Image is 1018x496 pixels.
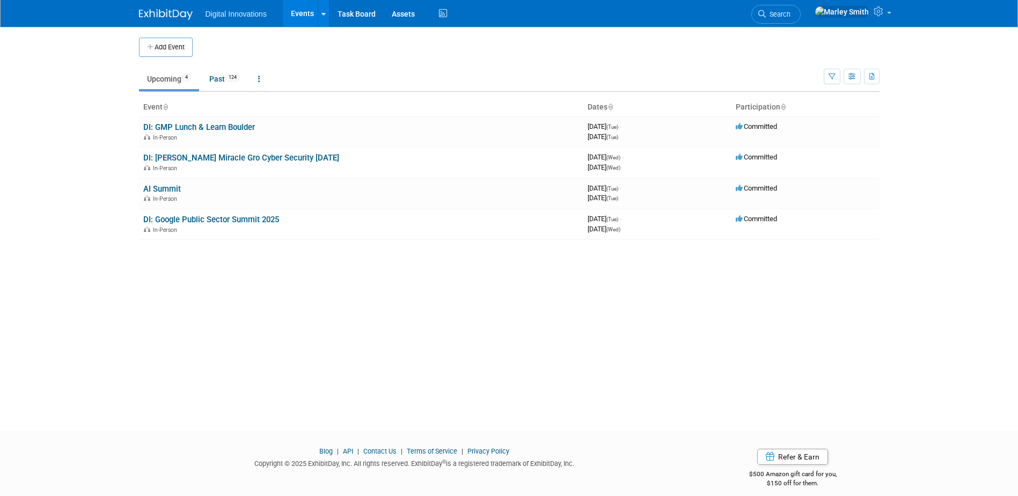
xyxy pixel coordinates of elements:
a: DI: GMP Lunch & Learn Boulder [143,122,255,132]
a: Terms of Service [407,447,457,455]
span: (Tue) [606,195,618,201]
span: [DATE] [588,122,621,130]
img: ExhibitDay [139,9,193,20]
span: In-Person [153,165,180,172]
span: - [622,153,624,161]
span: [DATE] [588,153,624,161]
span: - [620,215,621,223]
span: (Tue) [606,124,618,130]
span: [DATE] [588,225,620,233]
th: Dates [583,98,731,116]
span: In-Person [153,195,180,202]
sup: ® [442,459,446,465]
span: [DATE] [588,133,618,141]
th: Event [139,98,583,116]
span: - [620,184,621,192]
span: 4 [182,74,191,82]
a: Sort by Start Date [607,103,613,111]
span: | [334,447,341,455]
a: AI Summit [143,184,181,194]
span: (Wed) [606,227,620,232]
a: API [343,447,353,455]
span: | [398,447,405,455]
a: DI: Google Public Sector Summit 2025 [143,215,279,224]
span: [DATE] [588,215,621,223]
span: Committed [736,184,777,192]
div: $150 off for them. [706,479,880,488]
span: (Tue) [606,216,618,222]
span: 124 [225,74,240,82]
span: In-Person [153,227,180,234]
a: Upcoming4 [139,69,199,89]
span: Committed [736,153,777,161]
span: (Wed) [606,155,620,161]
span: | [459,447,466,455]
a: Blog [319,447,333,455]
a: Sort by Participation Type [780,103,786,111]
span: - [620,122,621,130]
img: Marley Smith [815,6,869,18]
img: In-Person Event [144,134,150,140]
a: Past124 [201,69,248,89]
button: Add Event [139,38,193,57]
span: (Tue) [606,186,618,192]
a: Contact Us [363,447,397,455]
a: Search [751,5,801,24]
a: DI: [PERSON_NAME] Miracle Gro Cyber Security [DATE] [143,153,339,163]
span: [DATE] [588,163,620,171]
a: Refer & Earn [757,449,828,465]
span: Committed [736,215,777,223]
span: | [355,447,362,455]
th: Participation [731,98,880,116]
span: (Wed) [606,165,620,171]
span: [DATE] [588,194,618,202]
img: In-Person Event [144,195,150,201]
span: Committed [736,122,777,130]
span: Search [766,10,790,18]
a: Sort by Event Name [163,103,168,111]
a: Privacy Policy [467,447,509,455]
img: In-Person Event [144,227,150,232]
span: [DATE] [588,184,621,192]
div: $500 Amazon gift card for you, [706,463,880,487]
span: Digital Innovations [206,10,267,18]
span: (Tue) [606,134,618,140]
img: In-Person Event [144,165,150,170]
span: In-Person [153,134,180,141]
div: Copyright © 2025 ExhibitDay, Inc. All rights reserved. ExhibitDay is a registered trademark of Ex... [139,456,691,469]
